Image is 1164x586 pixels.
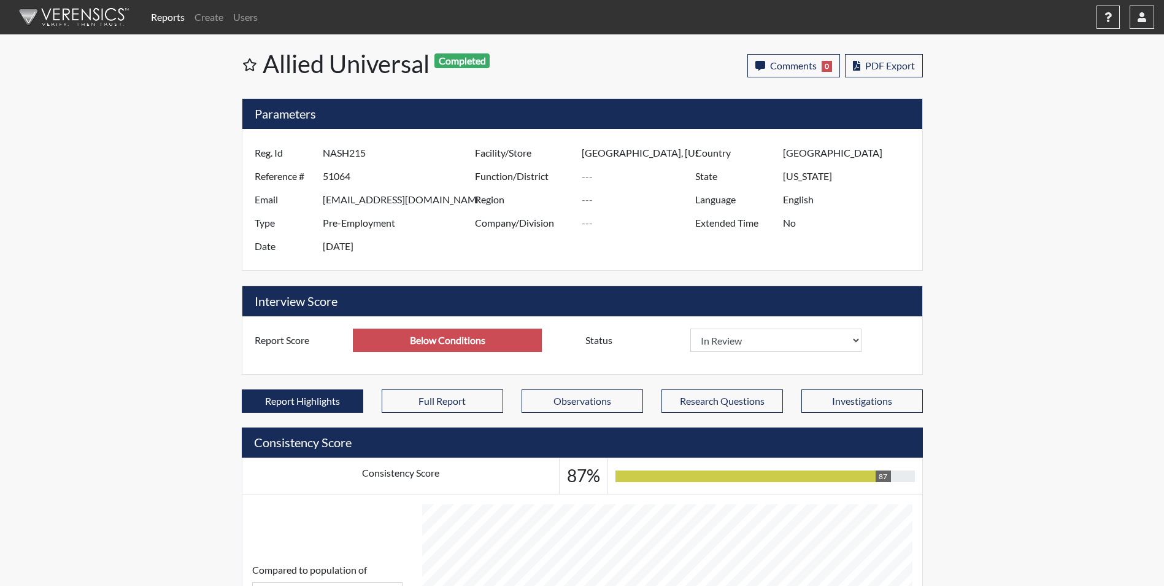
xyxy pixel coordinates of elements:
[323,188,478,211] input: ---
[661,389,783,413] button: Research Questions
[865,60,915,71] span: PDF Export
[747,54,840,77] button: Comments0
[783,141,919,165] input: ---
[783,188,919,211] input: ---
[522,389,643,413] button: Observations
[146,5,190,29] a: Reports
[323,141,478,165] input: ---
[245,165,323,188] label: Reference #
[245,211,323,235] label: Type
[845,54,923,77] button: PDF Export
[582,188,698,211] input: ---
[242,458,560,494] td: Consistency Score
[686,188,783,211] label: Language
[822,61,832,72] span: 0
[323,235,478,258] input: ---
[323,165,478,188] input: ---
[245,235,323,258] label: Date
[576,329,690,352] label: Status
[242,389,363,413] button: Report Highlights
[242,99,922,129] h5: Parameters
[686,211,783,235] label: Extended Time
[576,329,919,352] div: Document a decision to hire or decline a candiate
[582,211,698,235] input: ---
[466,165,582,188] label: Function/District
[466,141,582,165] label: Facility/Store
[783,211,919,235] input: ---
[245,188,323,211] label: Email
[353,329,542,352] input: ---
[228,5,263,29] a: Users
[242,428,923,458] h5: Consistency Score
[245,141,323,165] label: Reg. Id
[252,563,367,577] label: Compared to population of
[323,211,478,235] input: ---
[382,389,503,413] button: Full Report
[242,286,922,316] h5: Interview Score
[686,165,783,188] label: State
[582,165,698,188] input: ---
[567,466,600,486] h3: 87%
[263,49,584,79] h1: Allied Universal
[686,141,783,165] label: Country
[190,5,228,29] a: Create
[466,188,582,211] label: Region
[582,141,698,165] input: ---
[783,165,919,188] input: ---
[245,329,353,352] label: Report Score
[466,211,582,235] label: Company/Division
[876,471,890,482] div: 87
[770,60,817,71] span: Comments
[801,389,923,413] button: Investigations
[434,53,490,68] span: Completed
